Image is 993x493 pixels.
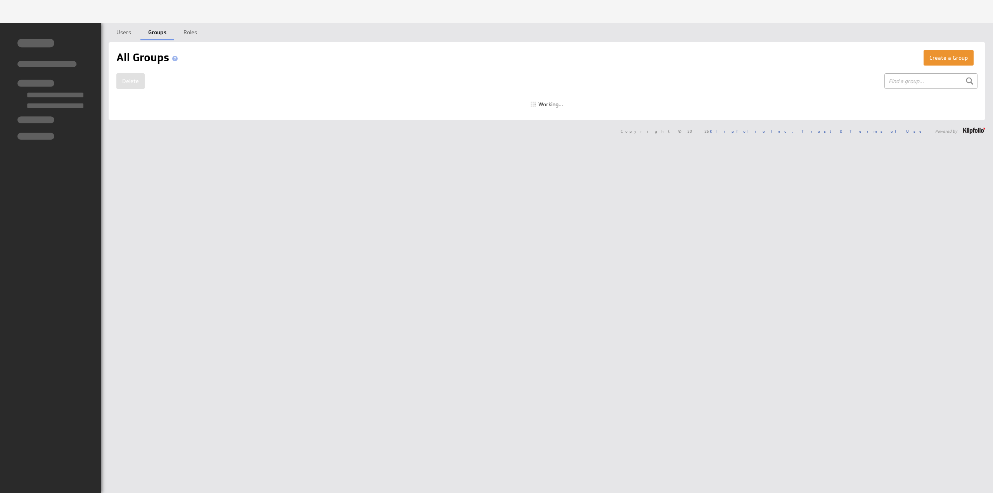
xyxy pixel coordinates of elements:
a: Roles [176,23,205,39]
a: Users [109,23,139,39]
span: Copyright © 2025 [621,129,793,133]
input: Find a group... [884,73,977,89]
span: Powered by [935,129,957,133]
a: Trust & Terms of Use [801,128,927,134]
img: skeleton-sidenav.svg [17,39,83,140]
div: Working... [531,102,563,107]
a: Klipfolio Inc. [710,128,793,134]
a: Groups [140,23,174,39]
button: Create a Group [924,50,974,66]
img: logo-footer.png [963,128,985,134]
h1: All Groups [116,50,181,66]
button: Delete [116,73,145,89]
